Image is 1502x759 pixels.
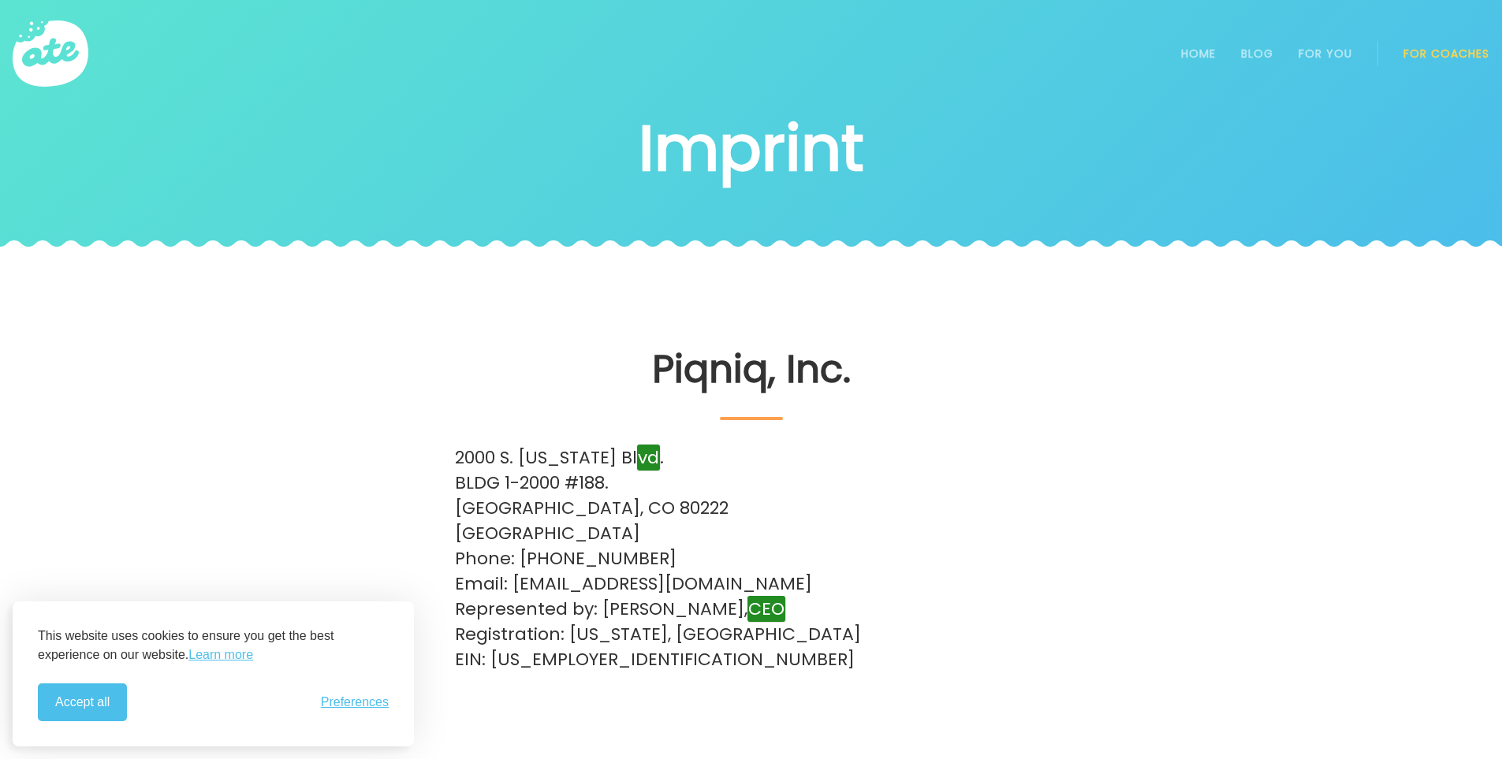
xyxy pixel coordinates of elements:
a: Learn more [188,646,253,664]
button: Toggle preferences [321,695,389,709]
p: This website uses cookies to ensure you get the best experience on our website. [38,627,389,664]
p: 2000 S. [US_STATE] Bl . BLDG 1-2000 #188. [GEOGRAPHIC_DATA], CO 80222 [GEOGRAPHIC_DATA] Phone: [P... [455,445,1048,672]
button: Accept all cookies [38,683,127,721]
a: For Coaches [1403,47,1489,60]
a: Blog [1241,47,1273,60]
em: vd [637,445,660,471]
h2: Piqniq, Inc. [455,348,1048,420]
span: Preferences [321,695,389,709]
h1: Imprint [639,115,864,181]
em: CEO [747,596,785,622]
a: Home [1181,47,1216,60]
a: For You [1299,47,1352,60]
